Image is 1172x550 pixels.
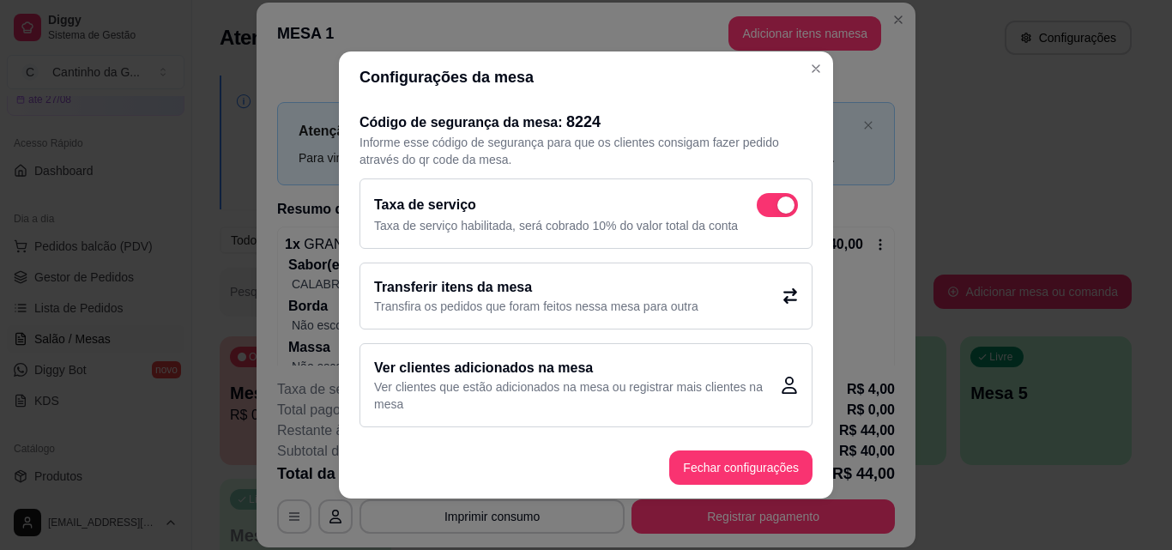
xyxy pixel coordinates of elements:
[374,358,781,378] h2: Ver clientes adicionados na mesa
[374,195,476,215] h2: Taxa de serviço
[669,450,813,485] button: Fechar configurações
[339,51,833,103] header: Configurações da mesa
[566,113,601,130] span: 8224
[359,110,813,134] h2: Código de segurança da mesa:
[359,134,813,168] p: Informe esse código de segurança para que os clientes consigam fazer pedido através do qr code da...
[374,217,798,234] p: Taxa de serviço habilitada, será cobrado 10% do valor total da conta
[374,298,698,315] p: Transfira os pedidos que foram feitos nessa mesa para outra
[802,55,830,82] button: Close
[374,378,781,413] p: Ver clientes que estão adicionados na mesa ou registrar mais clientes na mesa
[374,277,698,298] h2: Transferir itens da mesa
